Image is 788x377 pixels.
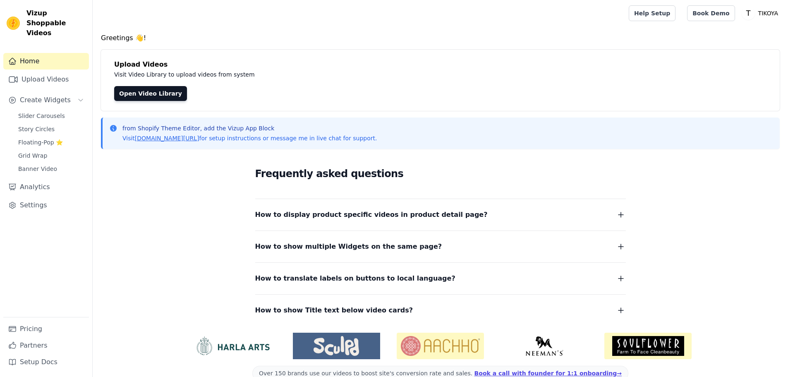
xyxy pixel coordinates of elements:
[255,209,626,221] button: How to display product specific videos in product detail page?
[114,60,766,70] h4: Upload Videos
[755,6,781,21] p: TIKOYA
[501,336,588,356] img: Neeman's
[255,166,626,182] h2: Frequently asked questions
[18,125,55,133] span: Story Circles
[114,86,187,101] a: Open Video Library
[135,135,199,142] a: [DOMAIN_NAME][URL]
[26,8,86,38] span: Vizup Shoppable Videos
[687,5,735,21] a: Book Demo
[255,241,626,252] button: How to show multiple Widgets on the same page?
[742,6,781,21] button: T TIKOYA
[114,70,485,79] p: Visit Video Library to upload videos from system
[3,337,89,354] a: Partners
[3,71,89,88] a: Upload Videos
[3,354,89,370] a: Setup Docs
[255,209,488,221] span: How to display product specific videos in product detail page?
[18,138,63,146] span: Floating-Pop ⭐
[20,95,71,105] span: Create Widgets
[255,305,413,316] span: How to show Title text below video cards?
[474,370,622,377] a: Book a call with founder for 1:1 onboarding
[629,5,675,21] a: Help Setup
[255,241,442,252] span: How to show multiple Widgets on the same page?
[13,123,89,135] a: Story Circles
[3,53,89,70] a: Home
[3,179,89,195] a: Analytics
[255,305,626,316] button: How to show Title text below video cards?
[18,165,57,173] span: Banner Video
[255,273,626,284] button: How to translate labels on buttons to local language?
[101,33,780,43] h4: Greetings 👋!
[13,163,89,175] a: Banner Video
[604,333,692,359] img: Soulflower
[293,336,380,356] img: Sculpd US
[122,134,377,142] p: Visit for setup instructions or message me in live chat for support.
[745,9,750,17] text: T
[18,151,47,160] span: Grid Wrap
[3,197,89,214] a: Settings
[3,92,89,108] button: Create Widgets
[397,333,484,359] img: Aachho
[122,124,377,132] p: from Shopify Theme Editor, add the Vizup App Block
[189,336,276,356] img: HarlaArts
[3,321,89,337] a: Pricing
[13,137,89,148] a: Floating-Pop ⭐
[18,112,65,120] span: Slider Carousels
[7,17,20,30] img: Vizup
[255,273,455,284] span: How to translate labels on buttons to local language?
[13,110,89,122] a: Slider Carousels
[13,150,89,161] a: Grid Wrap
